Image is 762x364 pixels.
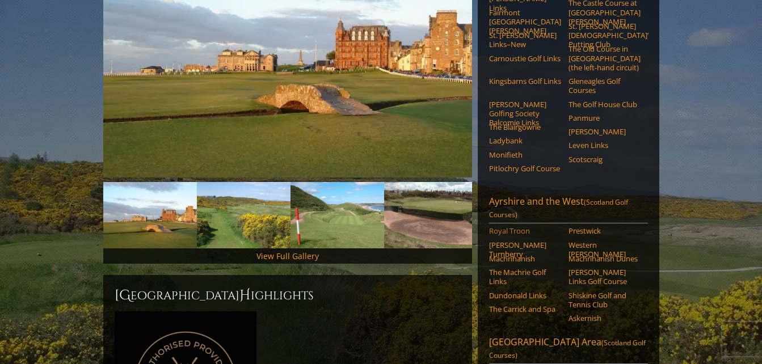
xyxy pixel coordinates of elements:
[489,197,628,219] span: (Scotland Golf Courses)
[489,31,561,49] a: St. [PERSON_NAME] Links–New
[239,286,251,304] span: H
[489,100,561,128] a: [PERSON_NAME] Golfing Society Balcomie Links
[489,195,648,223] a: Ayrshire and the West(Scotland Golf Courses)
[569,254,641,263] a: Machrihanish Dunes
[489,8,561,36] a: Fairmont [GEOGRAPHIC_DATA][PERSON_NAME]
[569,22,641,49] a: St. [PERSON_NAME] [DEMOGRAPHIC_DATA]’ Putting Club
[569,141,641,150] a: Leven Links
[489,240,561,259] a: [PERSON_NAME] Turnberry
[569,226,641,235] a: Prestwick
[569,268,641,286] a: [PERSON_NAME] Links Golf Course
[115,286,461,304] h2: [GEOGRAPHIC_DATA] ighlights
[569,314,641,323] a: Askernish
[489,304,561,314] a: The Carrick and Spa
[569,155,641,164] a: Scotscraig
[569,77,641,95] a: Gleneagles Golf Courses
[489,77,561,86] a: Kingsbarns Golf Links
[489,268,561,286] a: The Machrie Golf Links
[489,122,561,132] a: The Blairgowrie
[569,127,641,136] a: [PERSON_NAME]
[569,44,641,72] a: The Old Course in [GEOGRAPHIC_DATA] (the left-hand circuit)
[489,254,561,263] a: Machrihanish
[489,226,561,235] a: Royal Troon
[569,100,641,109] a: The Golf House Club
[569,113,641,122] a: Panmure
[569,240,641,259] a: Western [PERSON_NAME]
[489,150,561,159] a: Monifieth
[256,251,319,261] a: View Full Gallery
[489,164,561,173] a: Pitlochry Golf Course
[489,336,648,364] a: [GEOGRAPHIC_DATA] Area(Scotland Golf Courses)
[489,291,561,300] a: Dundonald Links
[569,291,641,310] a: Shiskine Golf and Tennis Club
[489,136,561,145] a: Ladybank
[489,338,646,360] span: (Scotland Golf Courses)
[489,54,561,63] a: Carnoustie Golf Links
